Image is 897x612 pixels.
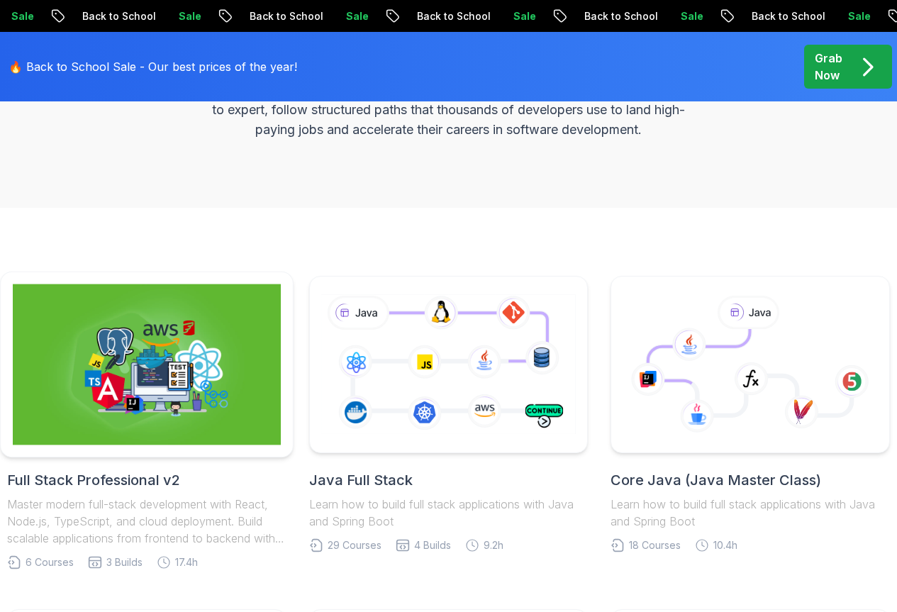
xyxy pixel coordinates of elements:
p: Back to School [67,9,164,23]
span: 4 Builds [414,538,451,552]
img: Full Stack Professional v2 [13,284,281,445]
p: Master modern full-stack development with React, Node.js, TypeScript, and cloud deployment. Build... [7,496,286,547]
a: Full Stack Professional v2Full Stack Professional v2Master modern full-stack development with Rea... [7,276,286,569]
p: Sale [498,9,544,23]
span: 17.4h [175,555,198,569]
span: 18 Courses [629,538,681,552]
h2: Java Full Stack [309,470,589,490]
p: Back to School [402,9,498,23]
p: Learn how to build full stack applications with Java and Spring Boot [611,496,890,530]
p: Back to School [569,9,666,23]
span: 29 Courses [328,538,381,552]
span: 10.4h [713,538,737,552]
span: 9.2h [484,538,503,552]
p: Sale [164,9,209,23]
h2: Full Stack Professional v2 [7,470,286,490]
p: Back to School [737,9,833,23]
p: Master in-demand tech skills with our proven learning roadmaps. From beginner to expert, follow s... [211,80,687,140]
p: Back to School [235,9,331,23]
a: Java Full StackLearn how to build full stack applications with Java and Spring Boot29 Courses4 Bu... [309,276,589,552]
span: 3 Builds [106,555,143,569]
p: Learn how to build full stack applications with Java and Spring Boot [309,496,589,530]
p: Sale [666,9,711,23]
h2: Core Java (Java Master Class) [611,470,890,490]
span: 6 Courses [26,555,74,569]
a: Core Java (Java Master Class)Learn how to build full stack applications with Java and Spring Boot... [611,276,890,552]
p: 🔥 Back to School Sale - Our best prices of the year! [9,58,297,75]
p: Sale [833,9,879,23]
p: Sale [331,9,377,23]
p: Grab Now [815,50,842,84]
